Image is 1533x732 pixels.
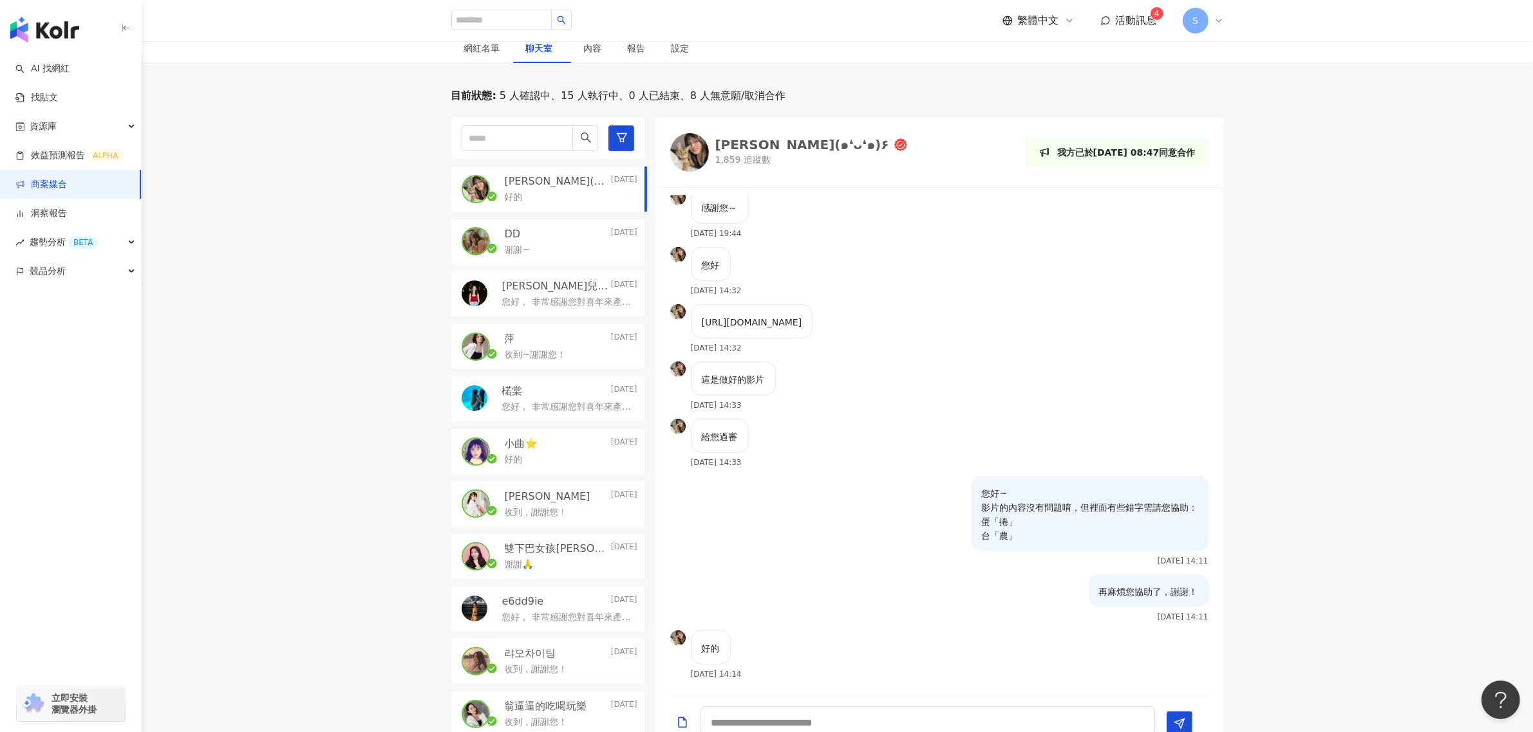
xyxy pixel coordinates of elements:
p: 好的 [702,641,720,655]
p: [DATE] [611,699,637,713]
p: 雙下巴女孩[PERSON_NAME]❤｜美食·旅遊·社群·生活·3C [505,542,608,556]
img: chrome extension [21,693,46,714]
p: 收到~謝謝您！ [505,349,567,361]
p: 收到，謝謝您！ [505,506,568,519]
p: 您好， 非常感謝您對喜年來產品的支持與喜愛！經評估後，認為您的形象符合[PERSON_NAME]地瓜蛋捲的產品訴求，有意願與您進行進一步的合作。 然而在確認合作前，想先與您確認是否知道此次合作為... [502,296,632,309]
p: [DATE] [611,174,637,188]
p: [PERSON_NAME](๑❛ᴗ❛๑)۶ [505,174,608,188]
p: 您好， 非常感謝您對喜年來產品的支持與喜愛！經評估後，認為您的形象符合[PERSON_NAME]地瓜蛋捲的產品訴求，有意願與您進行進一步的合作。 然而在確認合作前，想先與您確認是否知道此次合作為... [502,611,632,624]
span: S [1192,14,1198,28]
div: 設定 [672,41,690,55]
p: 謝謝🙏 [505,558,534,571]
p: 您好， 非常感謝您對喜年來產品的支持與喜愛！經評估後，認為您的形象符合[PERSON_NAME]地瓜蛋捲的產品訴求，有意願與您進行進一步的合作。 然而在確認合作前，想先與您確認是否知道此次合作為... [502,401,632,414]
span: search [557,15,566,24]
p: 您好~ 影片的內容沒有問題唷，但裡面有些錯字需請您協助： 蛋「捲」 台「農」 [982,486,1198,543]
img: KOL Avatar [462,596,487,621]
img: KOL Avatar [670,361,686,377]
p: [DATE] [611,490,637,504]
span: 聊天室 [526,44,558,53]
a: 效益預測報告ALPHA [15,149,123,162]
p: 1,859 追蹤數 [715,154,907,167]
p: 小曲⭐️ [505,437,538,451]
p: [DATE] [611,646,637,661]
span: search [580,132,592,143]
a: KOL Avatar[PERSON_NAME](๑❛ᴗ❛๑)۶1,859 追蹤數 [670,133,907,172]
a: searchAI 找網紅 [15,62,70,75]
img: KOL Avatar [463,701,489,727]
img: KOL Avatar [463,491,489,517]
p: [DATE] 14:32 [691,286,742,295]
p: 目前狀態 : [451,89,496,103]
p: [DATE] 14:32 [691,343,742,352]
p: 收到，謝謝您！ [505,716,568,729]
p: [DATE] [611,384,637,398]
img: KOL Avatar [463,334,489,360]
p: [DATE] [611,437,637,451]
p: 收到，謝謝您！ [505,663,568,676]
div: 內容 [584,41,602,55]
img: KOL Avatar [462,385,487,411]
p: DD [505,227,521,241]
p: 我方已於[DATE] 08:47同意合作 [1057,145,1196,160]
img: KOL Avatar [670,304,686,320]
p: 再麻煩您協助了，謝謝！ [1099,585,1198,599]
p: 楉棠 [502,384,523,398]
img: KOL Avatar [670,190,686,205]
div: 網紅名單 [464,41,500,55]
span: 4 [1154,9,1160,18]
div: BETA [68,236,98,249]
p: [DATE] 14:14 [691,670,742,679]
p: [DATE] [611,594,637,608]
p: 翁逼逼的吃喝玩樂 [505,699,587,713]
p: 랴오차이팅 [505,646,556,661]
p: [DATE] 14:33 [691,401,742,410]
span: 趨勢分析 [30,228,98,257]
p: [DATE] 19:44 [691,229,742,238]
span: 活動訊息 [1116,14,1157,26]
p: [DATE] [611,227,637,241]
a: chrome extension立即安裝 瀏覽器外掛 [17,686,125,721]
span: 資源庫 [30,112,57,141]
a: 找貼文 [15,91,58,104]
span: filter [616,132,628,143]
div: [PERSON_NAME](๑❛ᴗ❛๑)۶ [715,138,889,151]
p: [DATE] 14:33 [691,458,742,467]
a: 商案媒合 [15,178,67,191]
span: 5 人確認中、15 人執行中、0 人已結束、8 人無意願/取消合作 [496,89,786,103]
p: [DATE] [611,279,637,293]
p: [DATE] 14:11 [1158,612,1209,621]
span: rise [15,238,24,247]
p: 感謝您～ [702,201,738,215]
span: 立即安裝 瀏覽器外掛 [52,692,97,715]
span: 繁體中文 [1018,14,1059,28]
p: e6dd9ie [502,594,544,608]
iframe: Help Scout Beacon - Open [1481,681,1520,719]
img: KOL Avatar [462,280,487,306]
img: KOL Avatar [463,648,489,674]
sup: 4 [1151,7,1163,20]
p: 這是做好的影片 [702,372,765,387]
p: [PERSON_NAME]兒[PERSON_NAME] [502,279,608,293]
img: KOL Avatar [670,133,709,172]
p: [DATE] [611,542,637,556]
p: [DATE] 14:11 [1158,556,1209,565]
img: KOL Avatar [463,228,489,254]
img: KOL Avatar [670,630,686,646]
img: KOL Avatar [463,439,489,464]
img: KOL Avatar [670,419,686,434]
img: KOL Avatar [463,544,489,569]
p: 給您過審 [702,430,738,444]
p: [DATE] [611,332,637,346]
img: KOL Avatar [463,176,489,202]
span: 競品分析 [30,257,66,286]
img: KOL Avatar [670,247,686,262]
p: 萍 [505,332,515,346]
p: 好的 [505,191,523,204]
p: 您好 [702,258,720,272]
a: 洞察報告 [15,207,67,220]
p: 謝謝~ [505,244,531,257]
p: [PERSON_NAME] [505,490,590,504]
p: 好的 [505,453,523,466]
p: [URL][DOMAIN_NAME] [702,315,802,329]
img: logo [10,17,79,42]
